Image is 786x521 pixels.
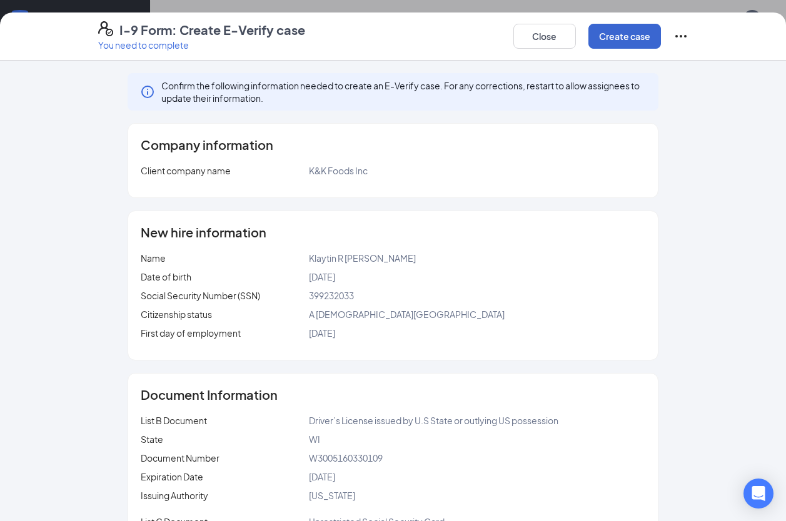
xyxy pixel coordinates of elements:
[513,24,576,49] button: Close
[141,389,278,401] span: Document Information
[141,271,191,282] span: Date of birth
[309,290,354,301] span: 399232033
[141,327,241,339] span: First day of employment
[141,452,219,464] span: Document Number
[141,309,212,320] span: Citizenship status
[309,490,355,501] span: [US_STATE]
[743,479,773,509] div: Open Intercom Messenger
[309,327,335,339] span: [DATE]
[141,226,266,239] span: New hire information
[141,434,163,445] span: State
[309,452,383,464] span: W3005160330109
[98,39,305,51] p: You need to complete
[309,434,320,445] span: WI
[588,24,661,49] button: Create case
[98,21,113,36] svg: FormI9EVerifyIcon
[141,415,207,426] span: List B Document
[141,252,166,264] span: Name
[309,252,416,264] span: Klaytin R [PERSON_NAME]
[140,84,155,99] svg: Info
[141,290,260,301] span: Social Security Number (SSN)
[161,79,647,104] span: Confirm the following information needed to create an E-Verify case. For any corrections, restart...
[141,165,231,176] span: Client company name
[309,471,335,482] span: [DATE]
[309,165,368,176] span: K&K Foods Inc
[309,309,505,320] span: A [DEMOGRAPHIC_DATA][GEOGRAPHIC_DATA]
[141,490,208,501] span: Issuing Authority
[673,29,688,44] svg: Ellipses
[309,271,335,282] span: [DATE]
[141,471,203,482] span: Expiration Date
[309,415,558,426] span: Driver’s License issued by U.S State or outlying US possession
[141,139,273,151] span: Company information
[119,21,305,39] h4: I-9 Form: Create E-Verify case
